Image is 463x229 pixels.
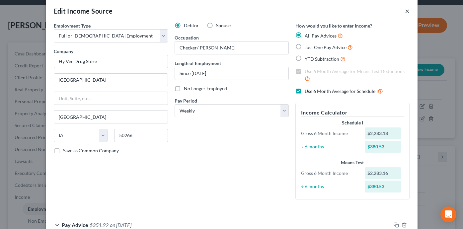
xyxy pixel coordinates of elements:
input: Search company by name... [54,55,168,68]
span: Pay Advice [62,222,88,228]
span: No Longer Employed [184,86,227,91]
input: Enter city... [54,111,168,123]
label: How would you like to enter income? [295,22,372,29]
span: All Pay Advices [305,33,337,38]
div: $2,283.18 [365,127,401,139]
div: Gross 6 Month Income [298,170,362,177]
div: $380.53 [365,181,401,192]
input: Enter address... [54,74,168,86]
button: × [405,7,410,15]
div: $2,283.16 [365,167,401,179]
div: Means Test [301,159,404,166]
span: $351.92 [90,222,109,228]
div: $380.53 [365,141,401,153]
input: ex: 2 years [175,67,288,80]
div: ÷ 6 months [298,143,362,150]
span: Spouse [216,23,231,28]
input: Unit, Suite, etc... [54,92,168,105]
div: Gross 6 Month Income [298,130,362,137]
span: Use 6 Month Average for Schedule I [305,88,378,94]
div: Edit Income Source [54,6,113,16]
span: Employment Type [54,23,91,29]
span: YTD Subtraction [305,56,339,62]
span: Save as Common Company [63,148,119,153]
span: Just One Pay Advice [305,44,347,50]
input: -- [175,41,288,54]
h5: Income Calculator [301,109,404,117]
span: Company [54,48,73,54]
span: Debtor [184,23,199,28]
div: Open Intercom Messenger [440,206,456,222]
div: Schedule I [301,119,404,126]
span: Use 6 Month Average for Means Test Deductions [305,68,405,74]
span: Pay Period [175,98,197,104]
span: on [DATE] [110,222,131,228]
label: Length of Employment [175,60,221,67]
input: Enter zip... [114,129,168,142]
div: ÷ 6 months [298,183,362,190]
label: Occupation [175,34,199,41]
